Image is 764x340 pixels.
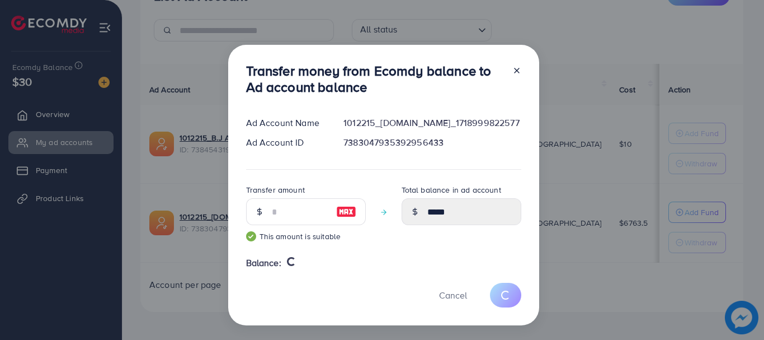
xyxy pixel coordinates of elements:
[425,283,481,307] button: Cancel
[439,289,467,301] span: Cancel
[246,63,503,95] h3: Transfer money from Ecomdy balance to Ad account balance
[334,117,530,129] div: 1012215_[DOMAIN_NAME]_1718999822577
[336,205,356,218] img: image
[246,231,256,241] img: guide
[237,136,335,149] div: Ad Account ID
[402,184,501,195] label: Total balance in ad account
[246,231,366,242] small: This amount is suitable
[334,136,530,149] div: 7383047935392956433
[237,117,335,129] div: Ad Account Name
[246,184,305,195] label: Transfer amount
[246,257,281,269] span: Balance:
